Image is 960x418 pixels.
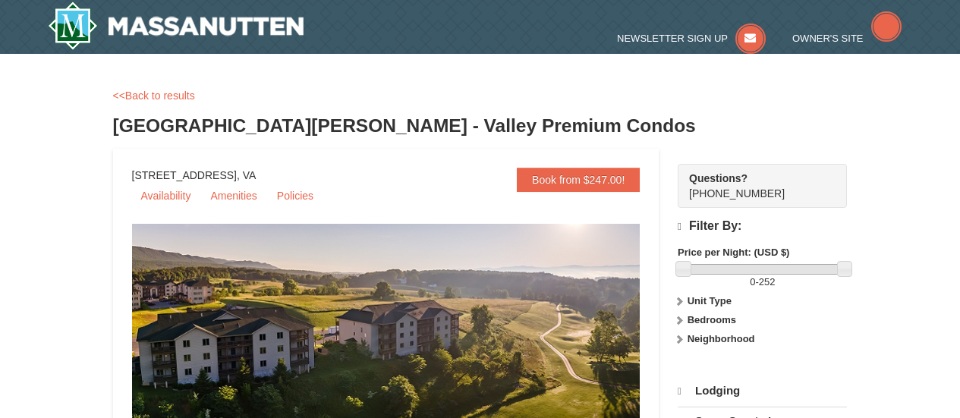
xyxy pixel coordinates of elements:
[688,295,732,306] strong: Unit Type
[113,90,195,102] a: <<Back to results
[678,377,847,405] a: Lodging
[678,219,847,234] h4: Filter By:
[113,111,848,141] h3: [GEOGRAPHIC_DATA][PERSON_NAME] - Valley Premium Condos
[201,184,266,207] a: Amenities
[792,33,864,44] span: Owner's Site
[48,2,304,50] a: Massanutten Resort
[517,168,640,192] a: Book from $247.00!
[678,275,847,290] label: -
[617,33,766,44] a: Newsletter Sign Up
[617,33,728,44] span: Newsletter Sign Up
[759,276,776,288] span: 252
[750,276,755,288] span: 0
[688,314,736,325] strong: Bedrooms
[678,247,789,258] strong: Price per Night: (USD $)
[268,184,323,207] a: Policies
[792,33,902,44] a: Owner's Site
[132,184,200,207] a: Availability
[688,333,755,344] strong: Neighborhood
[689,172,748,184] strong: Questions?
[689,171,820,200] span: [PHONE_NUMBER]
[48,2,304,50] img: Massanutten Resort Logo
